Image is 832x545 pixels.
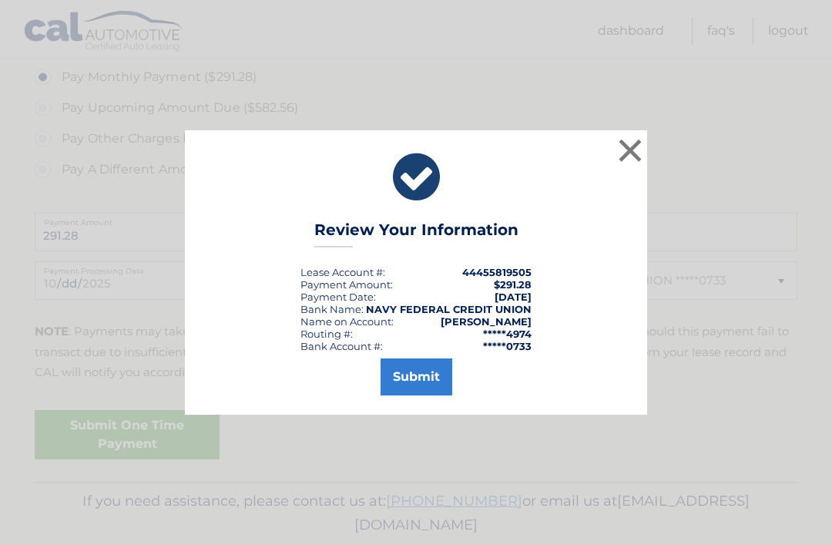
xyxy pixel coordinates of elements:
div: Routing #: [300,328,353,340]
div: Bank Account #: [300,340,383,352]
span: [DATE] [495,291,532,303]
strong: [PERSON_NAME] [441,315,532,328]
span: $291.28 [494,278,532,291]
button: Submit [381,358,452,395]
h3: Review Your Information [314,220,518,247]
div: Payment Amount: [300,278,393,291]
strong: 44455819505 [462,266,532,278]
div: Bank Name: [300,303,364,315]
div: Lease Account #: [300,266,385,278]
div: Name on Account: [300,315,394,328]
strong: NAVY FEDERAL CREDIT UNION [366,303,532,315]
div: : [300,291,376,303]
span: Payment Date [300,291,374,303]
button: × [615,135,646,166]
